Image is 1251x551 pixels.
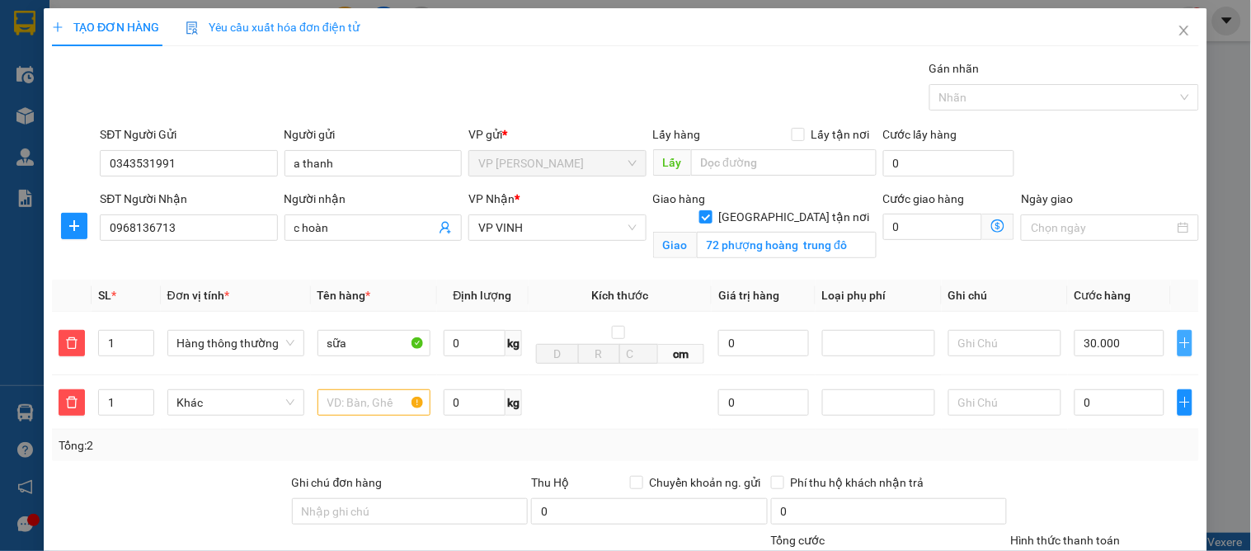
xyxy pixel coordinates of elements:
span: [GEOGRAPHIC_DATA] tận nơi [713,208,877,226]
span: Thu Hộ [531,476,569,489]
label: Cước lấy hàng [883,128,957,141]
span: Lấy hàng [653,128,701,141]
span: Kích thước [592,289,649,302]
label: Hình thức thanh toán [1010,534,1120,547]
span: kg [506,330,522,356]
span: Phí thu hộ khách nhận trả [784,473,931,492]
button: plus [1178,330,1192,356]
span: user-add [439,221,452,234]
input: Cước giao hàng [883,214,983,240]
span: TẠO ĐƠN HÀNG [52,21,159,34]
span: VP GIA LÂM [478,151,636,176]
span: Cước hàng [1075,289,1131,302]
span: Khác [177,390,294,415]
input: 0 [718,389,808,416]
span: dollar-circle [991,219,1004,233]
div: SĐT Người Gửi [100,125,277,144]
span: Đơn vị tính [167,289,229,302]
span: Giao [653,232,697,258]
div: Tổng: 2 [59,436,484,454]
span: Tên hàng [317,289,371,302]
input: Ghi chú đơn hàng [292,498,529,525]
button: delete [59,389,85,416]
span: SL [98,289,111,302]
span: plus [52,21,63,33]
button: Close [1161,8,1207,54]
input: Ghi Chú [948,389,1061,416]
input: 0 [718,330,808,356]
span: Chuyển khoản ng. gửi [643,473,768,492]
div: VP gửi [468,125,646,144]
input: D [536,344,579,364]
div: Người gửi [285,125,462,144]
label: Ngày giao [1021,192,1073,205]
input: VD: Bàn, Ghế [317,389,430,416]
span: plus [62,219,87,233]
div: Người nhận [285,190,462,208]
span: Hàng thông thường [177,331,294,356]
input: Ngày giao [1031,219,1173,237]
span: VP VINH [478,215,636,240]
span: plus [1178,337,1192,350]
span: Lấy tận nơi [805,125,877,144]
button: plus [1178,389,1192,416]
input: Dọc đường [691,149,877,176]
span: Giao hàng [653,192,706,205]
span: plus [1178,396,1192,409]
input: Giao tận nơi [697,232,877,258]
span: Lấy [653,149,691,176]
th: Ghi chú [942,280,1068,312]
span: Yêu cầu xuất hóa đơn điện tử [186,21,360,34]
span: delete [59,396,84,409]
input: C [619,344,657,364]
span: Giá trị hàng [718,289,779,302]
th: Loại phụ phí [816,280,942,312]
span: Tổng cước [771,534,825,547]
label: Cước giao hàng [883,192,965,205]
div: SĐT Người Nhận [100,190,277,208]
span: close [1178,24,1191,37]
label: Gán nhãn [929,62,980,75]
button: plus [61,213,87,239]
span: kg [506,389,522,416]
input: VD: Bàn, Ghế [317,330,430,356]
span: Định lượng [454,289,512,302]
span: cm [658,344,705,364]
input: Cước lấy hàng [883,150,1015,177]
span: VP Nhận [468,192,515,205]
input: R [578,344,621,364]
span: delete [59,337,84,350]
button: delete [59,330,85,356]
input: Ghi Chú [948,330,1061,356]
img: icon [186,21,199,35]
label: Ghi chú đơn hàng [292,476,383,489]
